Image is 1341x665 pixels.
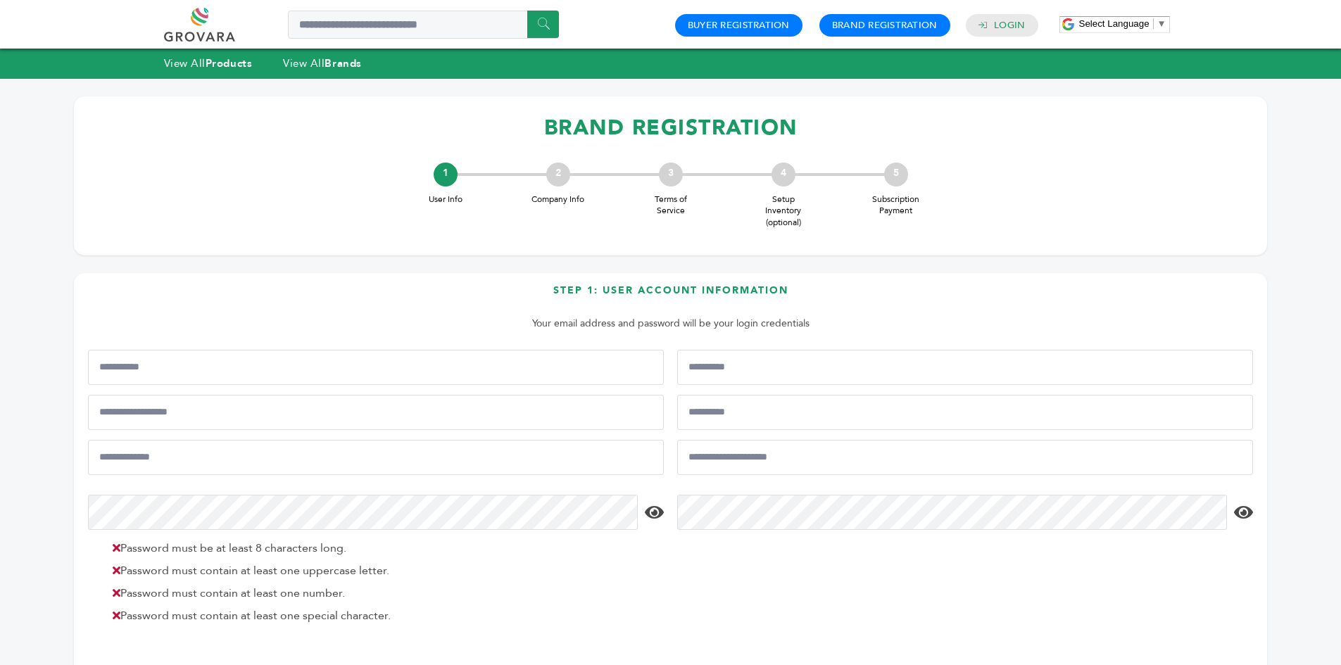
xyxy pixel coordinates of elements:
li: Password must contain at least one uppercase letter. [106,562,660,579]
div: 4 [772,163,795,186]
span: ​ [1153,18,1154,29]
span: Setup Inventory (optional) [755,194,812,229]
input: Mobile Phone Number [88,395,664,430]
div: 5 [884,163,908,186]
input: First Name* [88,350,664,385]
div: 2 [546,163,570,186]
a: Buyer Registration [688,19,790,32]
input: Email Address* [88,440,664,475]
a: View AllProducts [164,56,253,70]
p: Your email address and password will be your login credentials [95,315,1246,332]
li: Password must be at least 8 characters long. [106,540,660,557]
a: Brand Registration [832,19,938,32]
span: User Info [417,194,474,205]
a: Select Language​ [1079,18,1166,29]
input: Password* [88,495,638,530]
h3: Step 1: User Account Information [88,284,1253,308]
input: Last Name* [677,350,1253,385]
input: Confirm Password* [677,495,1227,530]
span: Terms of Service [643,194,699,217]
span: ▼ [1157,18,1166,29]
span: Company Info [530,194,586,205]
strong: Brands [325,56,361,70]
input: Confirm Email Address* [677,440,1253,475]
a: View AllBrands [283,56,362,70]
div: 1 [434,163,458,186]
li: Password must contain at least one special character. [106,607,660,624]
h1: BRAND REGISTRATION [88,107,1253,148]
div: 3 [659,163,683,186]
input: Job Title* [677,395,1253,430]
span: Subscription Payment [868,194,924,217]
li: Password must contain at least one number. [106,585,660,602]
strong: Products [206,56,252,70]
a: Login [994,19,1025,32]
input: Search a product or brand... [288,11,559,39]
span: Select Language [1079,18,1150,29]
